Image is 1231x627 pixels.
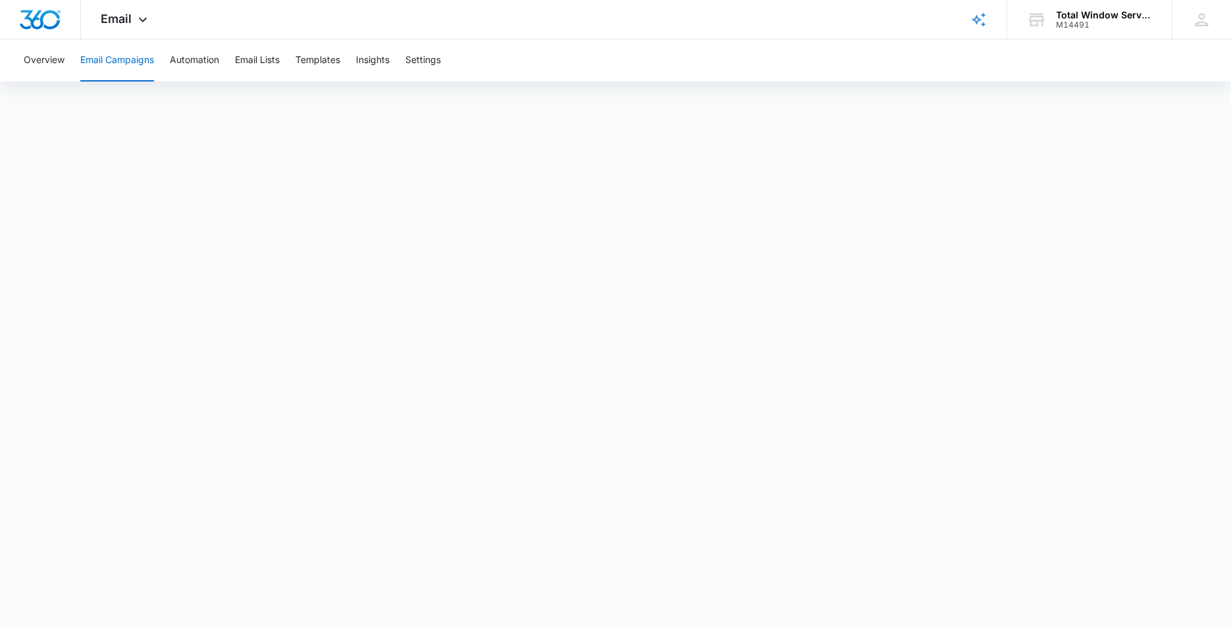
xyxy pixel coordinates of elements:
span: Email [101,12,132,26]
button: Settings [405,39,441,81]
button: Insights [356,39,389,81]
div: account name [1056,10,1152,20]
button: Email Lists [235,39,280,81]
button: Overview [24,39,64,81]
button: Automation [170,39,219,81]
button: Templates [295,39,340,81]
div: account id [1056,20,1152,30]
button: Email Campaigns [80,39,154,81]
